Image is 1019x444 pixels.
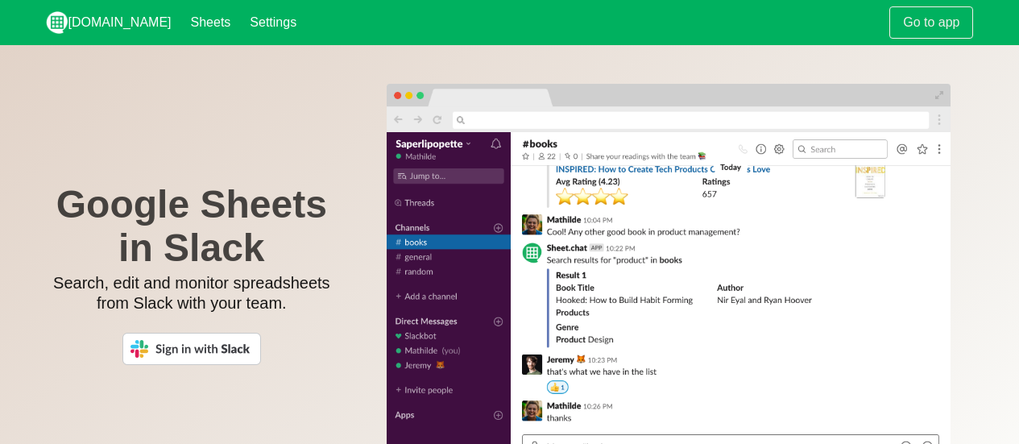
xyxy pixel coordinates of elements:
[122,333,261,365] img: Sign in
[387,84,951,132] img: bar.png
[46,273,338,313] p: Search, edit and monitor spreadsheets from Slack with your team.
[889,6,973,39] a: Go to app
[46,183,338,270] h1: Google Sheets in Slack
[46,11,68,34] img: logo_v2_white.png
